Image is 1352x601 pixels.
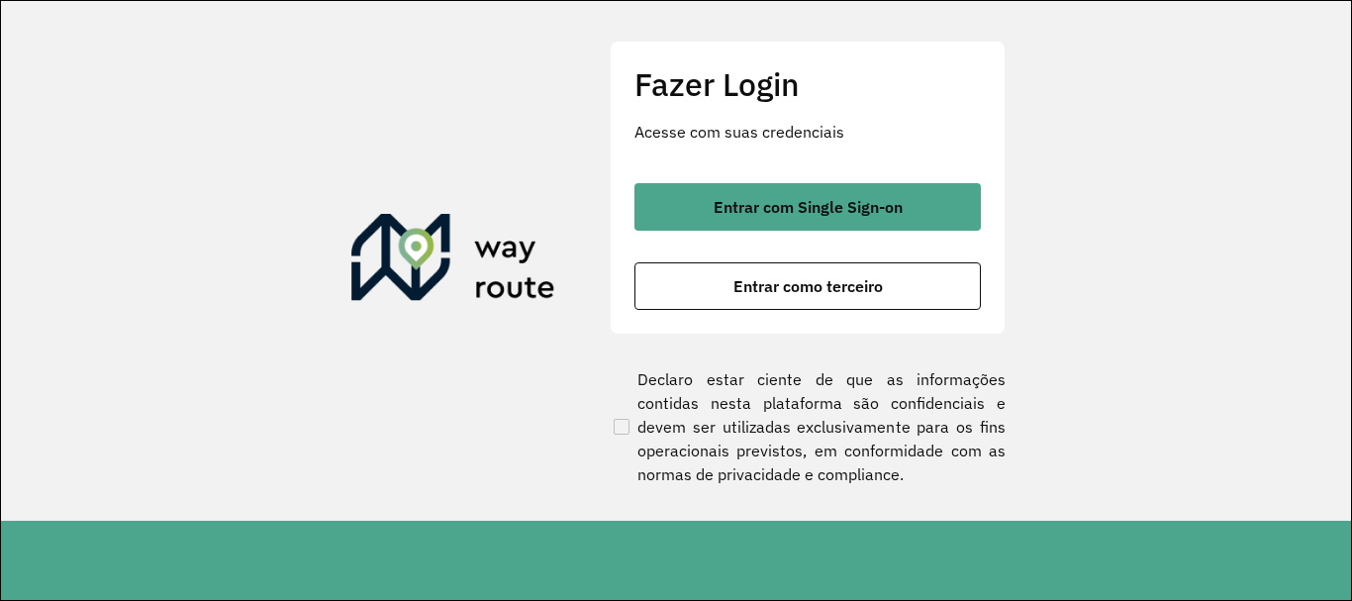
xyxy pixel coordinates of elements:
label: Declaro estar ciente de que as informações contidas nesta plataforma são confidenciais e devem se... [610,367,1006,486]
button: button [634,262,981,310]
span: Entrar com Single Sign-on [714,199,903,215]
span: Entrar como terceiro [733,278,883,294]
img: Roteirizador AmbevTech [351,214,555,309]
h2: Fazer Login [634,65,981,103]
p: Acesse com suas credenciais [634,120,981,144]
button: button [634,183,981,231]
